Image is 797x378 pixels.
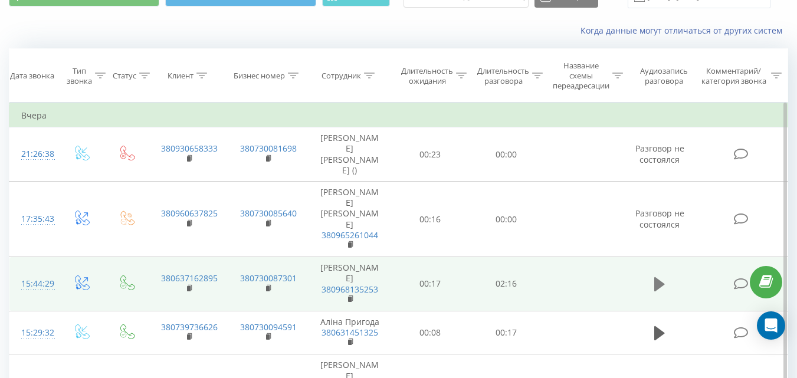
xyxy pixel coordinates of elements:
a: 380730087301 [240,272,297,284]
div: Бизнес номер [234,71,285,81]
td: Вчера [9,104,788,127]
span: Разговор не состоялся [635,208,684,229]
td: 00:00 [468,182,545,257]
div: Open Intercom Messenger [757,311,785,340]
a: 380739736626 [161,321,218,333]
div: Дата звонка [10,71,54,81]
a: 380965261044 [322,229,378,241]
div: Название схемы переадресации [553,61,609,91]
td: 00:23 [392,127,468,182]
td: 00:00 [468,127,545,182]
a: 380631451325 [322,327,378,338]
div: Аудиозапись разговора [634,66,694,86]
td: Аліна Пригода [307,311,392,354]
div: 17:35:43 [21,208,46,231]
div: Комментарий/категория звонка [699,66,768,86]
a: 380930658333 [161,143,218,154]
div: 15:29:32 [21,321,46,344]
div: Сотрудник [322,71,361,81]
div: 15:44:29 [21,272,46,295]
td: 00:17 [392,257,468,311]
a: 380730085640 [240,208,297,219]
td: [PERSON_NAME] [PERSON_NAME] [307,182,392,257]
td: [PERSON_NAME] [307,257,392,311]
div: Клиент [168,71,193,81]
a: 380730094591 [240,321,297,333]
div: Длительность разговора [477,66,529,86]
td: 00:17 [468,311,545,354]
a: 380968135253 [322,284,378,295]
td: [PERSON_NAME] [PERSON_NAME] () [307,127,392,182]
a: 380730081698 [240,143,297,154]
div: Статус [113,71,136,81]
td: 00:16 [392,182,468,257]
div: Тип звонка [67,66,92,86]
a: 380637162895 [161,272,218,284]
span: Разговор не состоялся [635,143,684,165]
a: Когда данные могут отличаться от других систем [580,25,788,36]
div: Длительность ожидания [401,66,453,86]
td: 02:16 [468,257,545,311]
a: 380960637825 [161,208,218,219]
td: 00:08 [392,311,468,354]
div: 21:26:38 [21,143,46,166]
